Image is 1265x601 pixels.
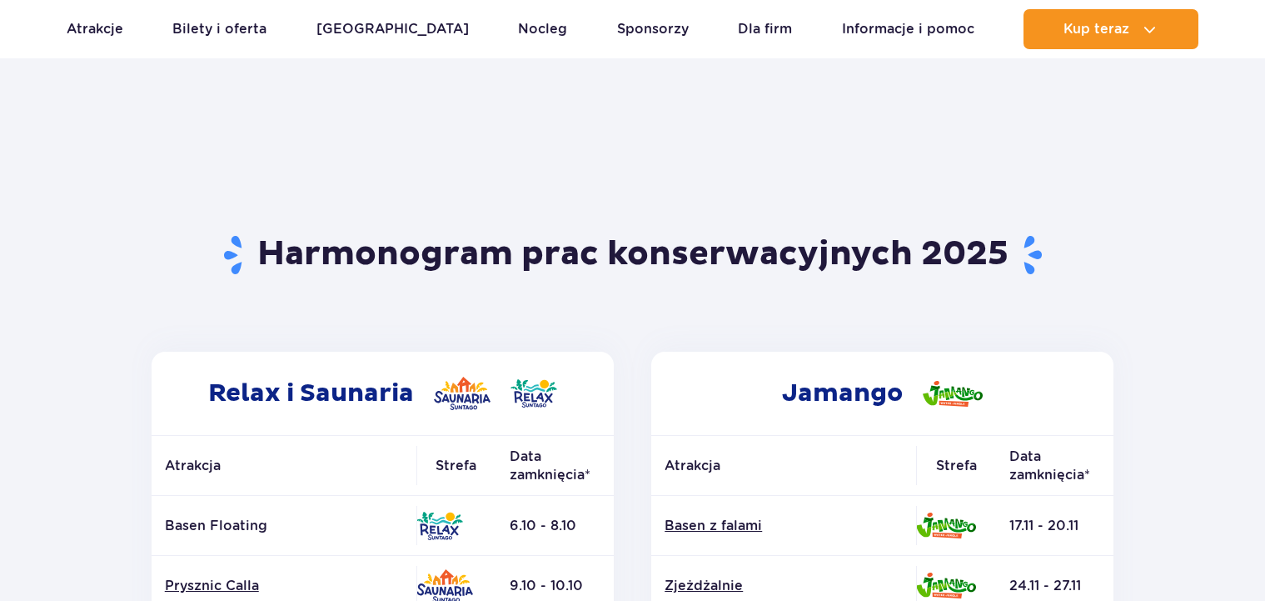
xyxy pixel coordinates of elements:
[518,9,567,49] a: Nocleg
[496,496,614,556] td: 6.10 - 8.10
[665,577,903,595] a: Zjeżdżalnie
[152,352,614,435] h2: Relax i Saunaria
[434,377,491,410] img: Saunaria
[651,352,1113,435] h2: Jamango
[416,512,463,540] img: Relax
[165,577,403,595] a: Prysznic Calla
[145,233,1120,277] h1: Harmonogram prac konserwacyjnych 2025
[916,573,976,598] img: Jamango
[510,379,557,408] img: Relax
[923,381,983,407] img: Jamango
[617,9,689,49] a: Sponsorzy
[916,436,996,496] th: Strefa
[152,436,416,496] th: Atrakcja
[738,9,792,49] a: Dla firm
[665,517,903,535] a: Basen z falami
[172,9,266,49] a: Bilety i oferta
[916,513,976,538] img: Jamango
[67,9,123,49] a: Atrakcje
[165,517,403,535] p: Basen Floating
[842,9,974,49] a: Informacje i pomoc
[416,436,496,496] th: Strefa
[316,9,469,49] a: [GEOGRAPHIC_DATA]
[1063,22,1129,37] span: Kup teraz
[1023,9,1198,49] button: Kup teraz
[996,436,1113,496] th: Data zamknięcia*
[496,436,614,496] th: Data zamknięcia*
[651,436,916,496] th: Atrakcja
[996,496,1113,556] td: 17.11 - 20.11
